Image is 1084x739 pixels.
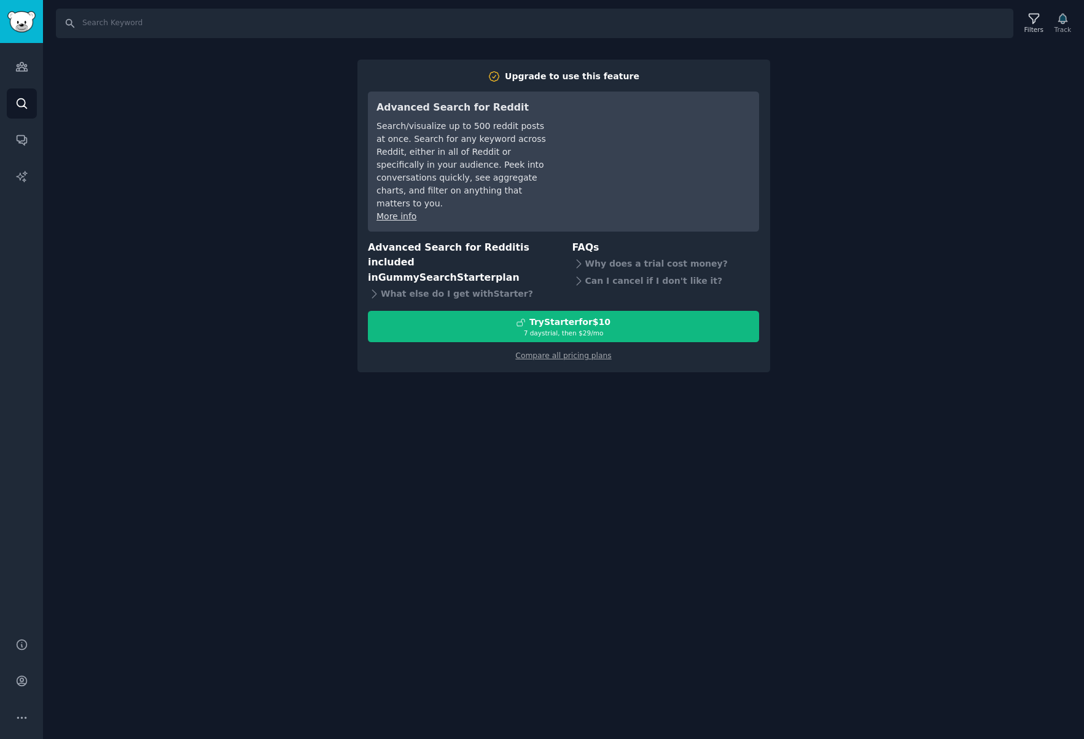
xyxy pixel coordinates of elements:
[376,211,416,221] a: More info
[529,316,610,329] div: Try Starter for $10
[376,120,549,210] div: Search/visualize up to 500 reddit posts at once. Search for any keyword across Reddit, either in ...
[505,70,639,83] div: Upgrade to use this feature
[572,240,760,256] h3: FAQs
[572,255,760,272] div: Why does a trial cost money?
[378,272,496,283] span: GummySearch Starter
[572,272,760,289] div: Can I cancel if I don't like it?
[376,100,549,115] h3: Advanced Search for Reddit
[7,11,36,33] img: GummySearch logo
[1024,25,1043,34] div: Filters
[368,285,555,302] div: What else do I get with Starter ?
[368,240,555,286] h3: Advanced Search for Reddit is included in plan
[368,329,758,337] div: 7 days trial, then $ 29 /mo
[566,100,751,192] iframe: YouTube video player
[56,9,1013,38] input: Search Keyword
[368,311,759,342] button: TryStarterfor$107 daystrial, then $29/mo
[515,351,611,360] a: Compare all pricing plans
